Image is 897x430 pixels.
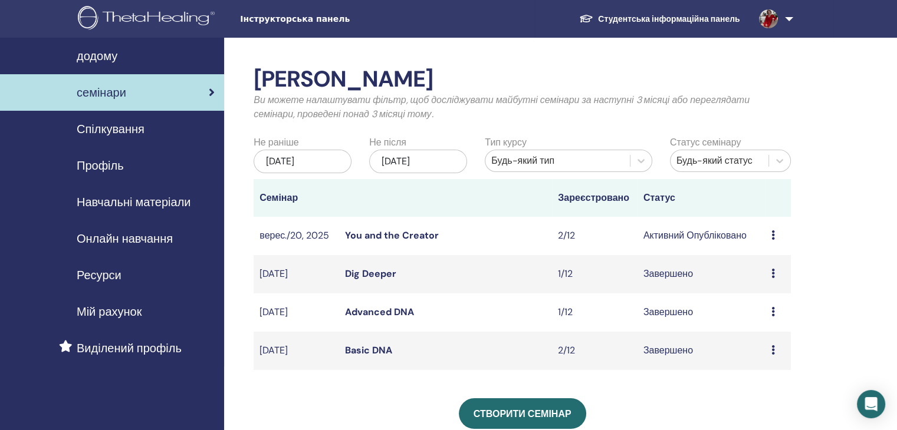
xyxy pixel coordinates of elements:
[254,135,298,150] label: Не раніше
[77,84,126,101] span: семінари
[254,93,791,121] p: Ви можете налаштувати фільтр, щоб досліджувати майбутні семінари за наступні 3 місяці або перегля...
[254,179,339,217] th: Семінар
[77,266,121,284] span: Ресурси
[77,157,124,174] span: Профіль
[638,332,765,370] td: Завершено
[670,135,741,150] label: Статус семінару
[369,135,406,150] label: Не після
[77,193,190,211] span: Навчальні матеріали
[474,408,571,420] span: Створити семінар
[254,217,339,255] td: верес./20, 2025
[254,293,339,332] td: [DATE]
[254,255,339,293] td: [DATE]
[77,47,117,65] span: додому
[77,230,173,247] span: Онлайн навчання
[345,306,414,318] a: Advanced DNA
[369,150,467,173] div: [DATE]
[345,344,392,356] a: Basic DNA
[552,255,638,293] td: 1/12
[240,13,417,25] span: Інструкторська панель
[638,255,765,293] td: Завершено
[485,135,527,150] label: Тип курсу
[459,398,586,429] a: Створити семінар
[579,14,593,24] img: graduation-cap-white.svg
[345,267,396,280] a: Dig Deeper
[77,339,182,357] span: Виділений профіль
[254,66,791,93] h2: [PERSON_NAME]
[570,8,749,30] a: Студентська інформаційна панель
[77,303,142,320] span: Мій рахунок
[552,179,638,217] th: Зареєстровано
[254,332,339,370] td: [DATE]
[638,293,765,332] td: Завершено
[78,6,219,32] img: logo.png
[676,154,763,168] div: Будь-який статус
[345,229,439,242] a: You and the Creator
[77,120,144,138] span: Спілкування
[254,150,351,173] div: [DATE]
[552,293,638,332] td: 1/12
[638,179,765,217] th: Статус
[638,217,765,255] td: Активний Опубліковано
[552,332,638,370] td: 2/12
[491,154,624,168] div: Будь-який тип
[759,9,778,28] img: default.jpg
[552,217,638,255] td: 2/12
[857,390,885,418] div: Open Intercom Messenger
